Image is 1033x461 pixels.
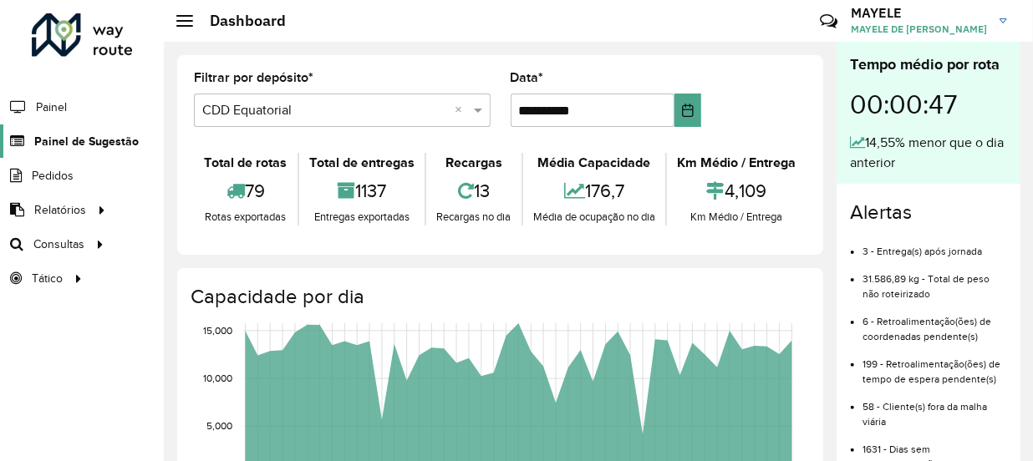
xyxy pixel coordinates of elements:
[32,167,74,185] span: Pedidos
[303,173,421,209] div: 1137
[671,153,802,173] div: Km Médio / Entrega
[863,301,1007,344] li: 6 - Retroalimentação(ões) de coordenadas pendente(s)
[303,209,421,225] div: Entregas exportadas
[203,372,232,383] text: 10,000
[674,94,701,127] button: Choose Date
[850,53,1007,76] div: Tempo médio por rota
[194,68,313,88] label: Filtrar por depósito
[33,236,84,253] span: Consultas
[527,153,662,173] div: Média Capacidade
[863,387,1007,429] li: 58 - Cliente(s) fora da malha viária
[206,421,232,432] text: 5,000
[198,209,293,225] div: Rotas exportadas
[850,200,1007,225] h4: Alertas
[430,209,517,225] div: Recargas no dia
[850,133,1007,173] div: 14,55% menor que o dia anterior
[671,209,802,225] div: Km Médio / Entrega
[671,173,802,209] div: 4,109
[32,270,63,287] span: Tático
[863,259,1007,301] li: 31.586,89 kg - Total de peso não roteirizado
[203,325,232,336] text: 15,000
[34,133,139,150] span: Painel de Sugestão
[863,231,1007,259] li: 3 - Entrega(s) após jornada
[863,344,1007,387] li: 199 - Retroalimentação(ões) de tempo de espera pendente(s)
[511,68,544,88] label: Data
[851,5,987,21] h3: MAYELE
[811,3,847,39] a: Contato Rápido
[34,201,86,219] span: Relatórios
[36,99,67,116] span: Painel
[527,173,662,209] div: 176,7
[193,12,286,30] h2: Dashboard
[198,153,293,173] div: Total de rotas
[198,173,293,209] div: 79
[850,76,1007,133] div: 00:00:47
[430,173,517,209] div: 13
[303,153,421,173] div: Total de entregas
[851,22,987,37] span: MAYELE DE [PERSON_NAME]
[527,209,662,225] div: Média de ocupação no dia
[430,153,517,173] div: Recargas
[455,100,470,120] span: Clear all
[191,285,807,309] h4: Capacidade por dia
